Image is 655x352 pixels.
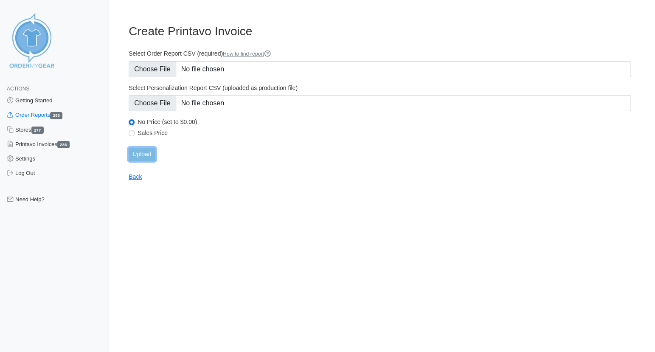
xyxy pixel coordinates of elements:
[31,127,44,134] span: 277
[129,173,142,180] a: Back
[129,24,631,39] h3: Create Printavo Invoice
[129,50,631,58] label: Select Order Report CSV (required)
[223,51,271,57] a: How to find report
[7,86,29,92] span: Actions
[57,141,70,148] span: 286
[138,129,631,137] label: Sales Price
[138,118,631,126] label: No Price (set to $0.00)
[129,148,155,161] input: Upload
[50,112,62,119] span: 286
[129,84,631,92] label: Select Personalization Report CSV (uploaded as production file)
